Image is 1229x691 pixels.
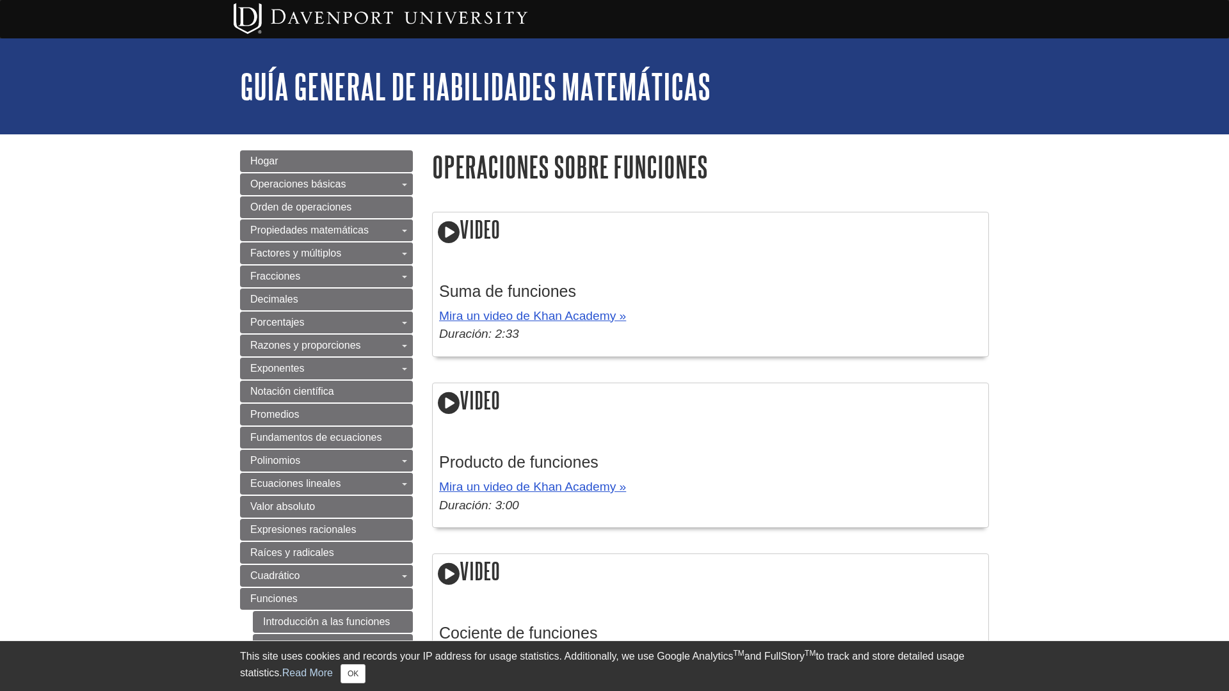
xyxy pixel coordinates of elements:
span: Polinomios [250,455,300,466]
a: Factores y múltiplos [240,242,413,264]
sup: TM [733,649,744,658]
button: Close [341,664,365,683]
span: Raíces y radicales [250,547,334,558]
span: Decimales [250,294,298,305]
span: Notación científica [250,386,334,397]
span: Orden de operaciones [250,202,351,212]
a: Ecuaciones lineales [240,473,413,495]
h2: Video [433,554,988,591]
a: Hogar [240,150,413,172]
a: Fracciones [240,266,413,287]
a: Decimales [240,289,413,310]
a: Propiedades matemáticas [240,219,413,241]
h1: Operaciones sobre funciones [432,150,989,183]
em: Duración: 3:00 [439,498,519,512]
em: Duración: 2:33 [439,327,519,340]
span: Promedios [250,409,299,420]
h3: Suma de funciones [439,282,982,301]
span: Exponentes [250,363,305,374]
a: Mira un video de Khan Academy » [439,309,626,322]
h2: Video [433,212,988,249]
a: Orden de operaciones [240,196,413,218]
a: Operaciones básicas [240,173,413,195]
h3: Cociente de funciones [439,624,982,642]
a: Polinomios [240,450,413,472]
a: Introducción a las funciones [253,611,413,633]
img: Davenport University [234,3,527,34]
a: Funciones [240,588,413,610]
span: Ecuaciones lineales [250,478,341,489]
span: Razones y proporciones [250,340,361,351]
span: Valor absoluto [250,501,315,512]
a: Exponentes [240,358,413,379]
span: Hogar [250,155,278,166]
span: Fracciones [250,271,300,282]
a: Expresiones racionales [240,519,413,541]
span: Fundamentos de ecuaciones [250,432,382,443]
sup: TM [805,649,815,658]
span: Propiedades matemáticas [250,225,369,235]
a: Mira un video de Khan Academy » [439,480,626,493]
div: This site uses cookies and records your IP address for usage statistics. Additionally, we use Goo... [240,649,989,683]
a: Promedios [240,404,413,425]
h2: Video [433,383,988,420]
a: Fundamentos de ecuaciones [240,427,413,449]
a: Guía general de habilidades matemáticas [240,67,711,106]
h3: Producto de funciones [439,453,982,472]
a: Read More [282,667,333,678]
span: Operaciones básicas [250,179,346,189]
a: Razones y proporciones [240,335,413,356]
span: Funciones [250,593,298,604]
span: Factores y múltiplos [250,248,341,258]
a: Porcentajes [240,312,413,333]
a: Notación científica [240,381,413,402]
a: Raíces y radicales [240,542,413,564]
a: Cuadrático [240,565,413,587]
a: Valor absoluto [240,496,413,518]
span: Expresiones racionales [250,524,356,535]
span: Porcentajes [250,317,305,328]
a: Funciones lineales [253,634,413,656]
span: Cuadrático [250,570,300,581]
